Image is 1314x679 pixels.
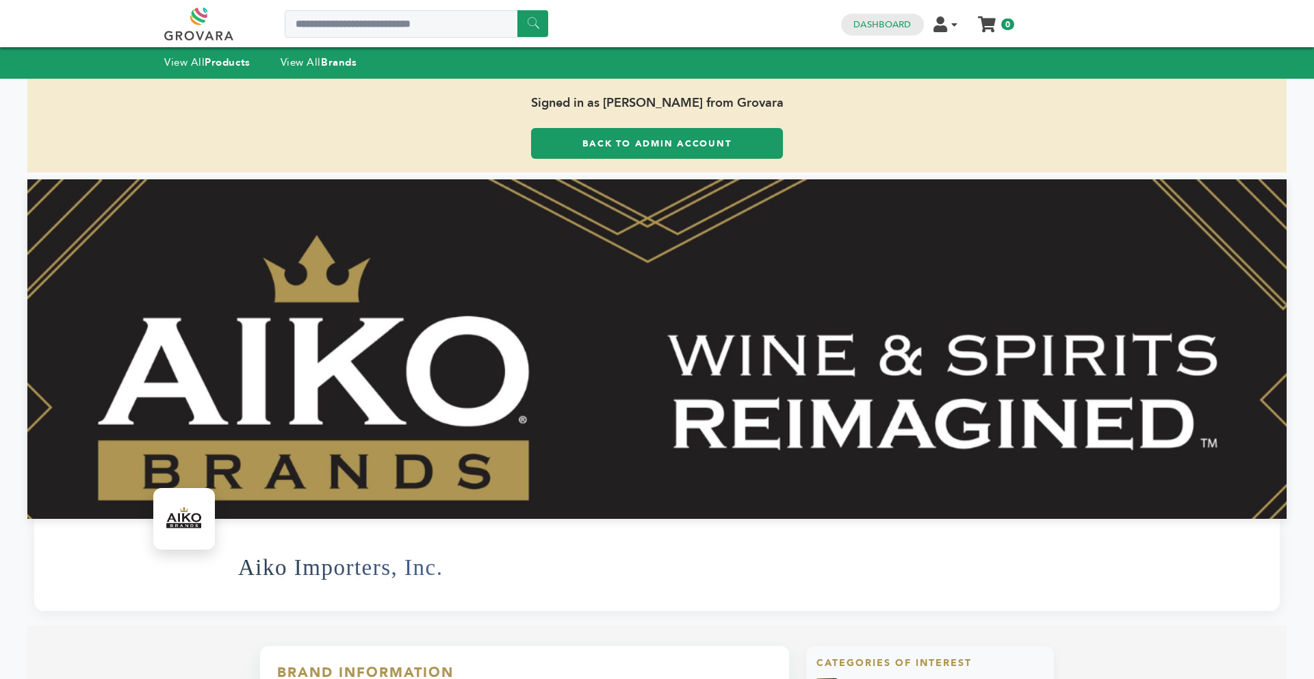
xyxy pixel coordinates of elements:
span: 0 [1001,18,1014,30]
span: Signed in as [PERSON_NAME] from Grovara [27,79,1287,128]
img: Aiko Importers, Inc. Logo [157,491,211,546]
a: View AllBrands [281,55,357,69]
a: My Cart [979,12,995,27]
strong: Brands [321,55,357,69]
strong: Products [205,55,250,69]
input: Search a product or brand... [285,10,548,38]
a: View AllProducts [164,55,250,69]
h1: Aiko Importers, Inc. [238,534,443,601]
a: Dashboard [853,18,911,31]
a: Back to Admin Account [531,128,783,159]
